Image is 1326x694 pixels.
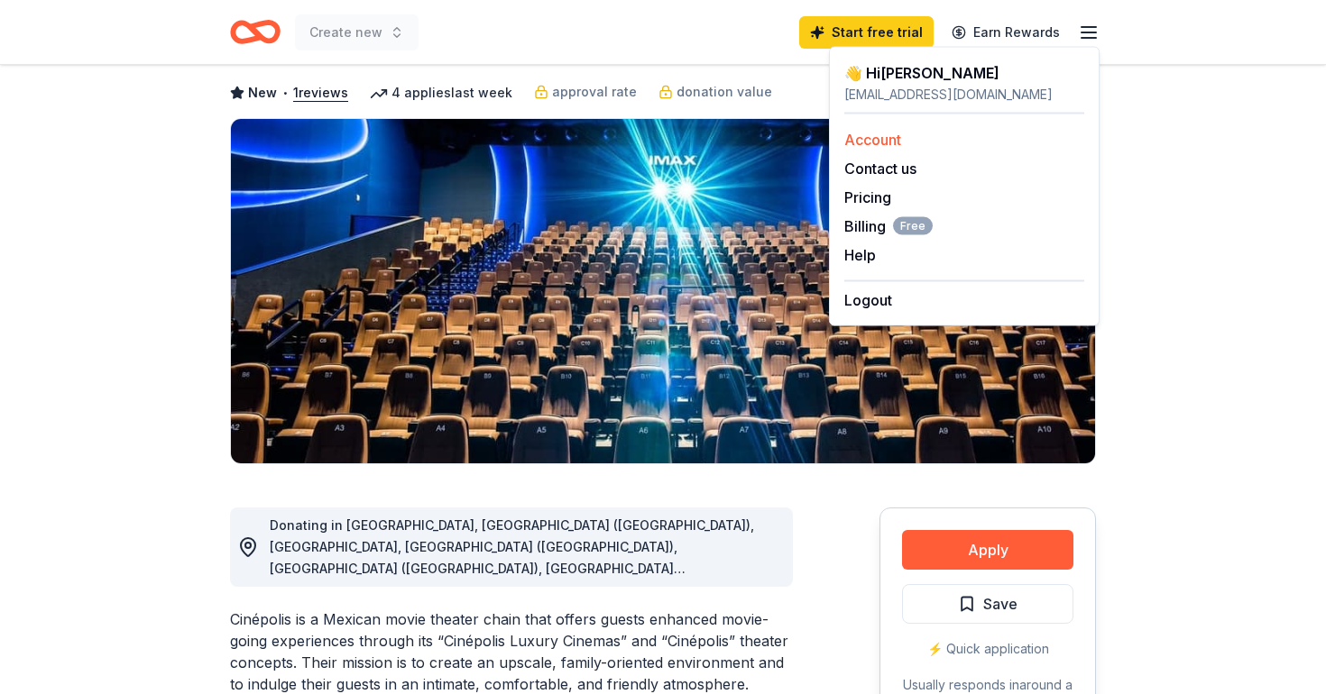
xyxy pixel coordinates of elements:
[248,82,277,104] span: New
[844,62,1084,84] div: 👋 Hi [PERSON_NAME]
[844,131,901,149] a: Account
[677,81,772,103] span: donation value
[844,215,933,237] span: Billing
[370,82,512,104] div: 4 applies last week
[902,584,1073,624] button: Save
[534,81,637,103] a: approval rate
[270,517,754,619] span: Donating in [GEOGRAPHIC_DATA], [GEOGRAPHIC_DATA] ([GEOGRAPHIC_DATA]), [GEOGRAPHIC_DATA], [GEOGRAP...
[844,158,916,179] button: Contact us
[658,81,772,103] a: donation value
[282,86,289,100] span: •
[902,638,1073,660] div: ⚡️ Quick application
[295,14,419,50] button: Create new
[844,188,891,206] a: Pricing
[844,289,892,311] button: Logout
[844,215,933,237] button: BillingFree
[799,16,934,49] a: Start free trial
[309,22,382,43] span: Create new
[941,16,1071,49] a: Earn Rewards
[230,11,281,53] a: Home
[902,530,1073,570] button: Apply
[231,119,1095,463] img: Image for Cinépolis
[983,592,1018,616] span: Save
[552,81,637,103] span: approval rate
[844,244,876,266] button: Help
[844,84,1084,105] div: [EMAIL_ADDRESS][DOMAIN_NAME]
[893,217,933,235] span: Free
[293,82,348,104] button: 1reviews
